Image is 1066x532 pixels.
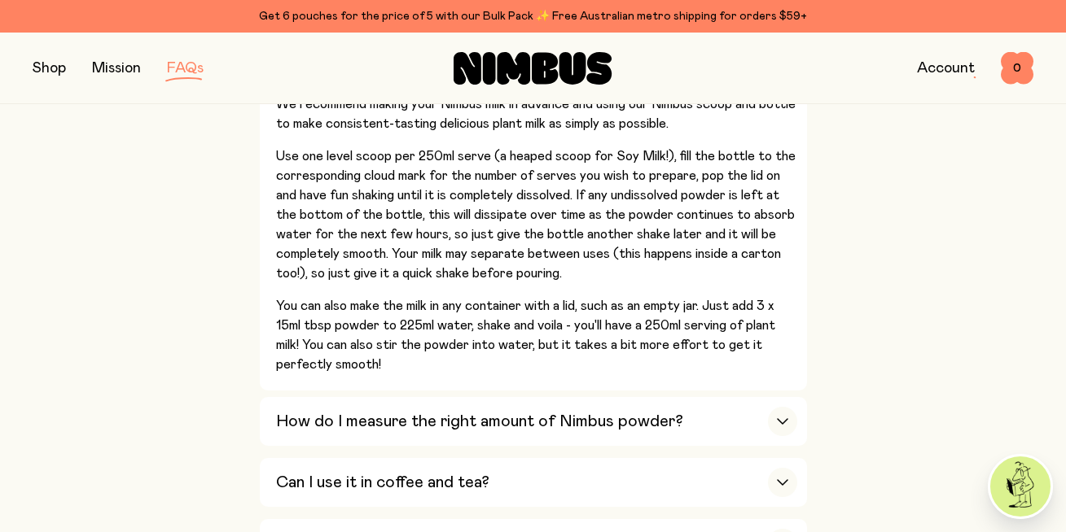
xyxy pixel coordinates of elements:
[92,61,141,76] a: Mission
[276,296,797,374] p: You can also make the milk in any container with a lid, such as an empty jar. Just add 3 x 15ml t...
[260,458,807,507] button: Can I use it in coffee and tea?
[260,46,807,390] button: What is the best way to make the plant milk?We recommend making your Nimbus milk in advance and u...
[276,473,489,492] h3: Can I use it in coffee and tea?
[917,61,975,76] a: Account
[990,456,1051,517] img: agent
[276,146,797,283] p: Use one level scoop per 250ml serve (a heaped scoop for Soy Milk!), fill the bottle to the corres...
[276,94,797,133] p: We recommend making your Nimbus milk in advance and using our Nimbus scoop and bottle to make con...
[1001,52,1033,85] button: 0
[260,397,807,446] button: How do I measure the right amount of Nimbus powder?
[33,7,1033,26] div: Get 6 pouches for the price of 5 with our Bulk Pack ✨ Free Australian metro shipping for orders $59+
[276,412,683,431] h3: How do I measure the right amount of Nimbus powder?
[167,61,204,76] a: FAQs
